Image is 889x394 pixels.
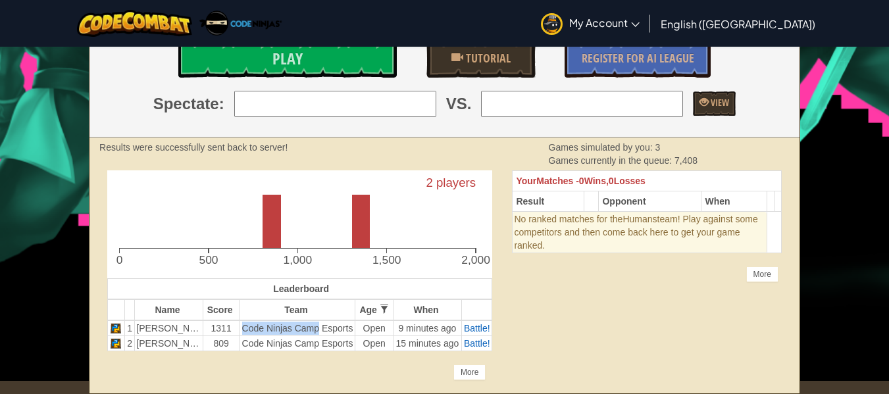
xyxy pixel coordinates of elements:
td: 1311 [203,320,240,336]
span: team! Play against some competitors and then come back here to get your game ranked. [514,214,757,251]
span: 3 [655,142,660,153]
span: Losses [614,176,646,186]
span: Games currently in the queue: [549,155,674,166]
strong: Results were successfully sent back to server! [99,142,288,153]
text: 2,000 [462,253,491,266]
span: Wins, [584,176,609,186]
text: 500 [199,253,218,266]
a: Register for AI League [565,38,711,78]
span: My Account [569,16,640,30]
td: 1 [124,320,134,336]
th: Opponent [599,191,701,212]
span: Register for AI League [582,50,694,66]
th: When [393,299,461,320]
img: CodeCombat logo [77,10,192,37]
span: Spectate [153,93,219,115]
div: More [453,364,486,380]
th: Age [355,299,393,320]
span: No ranked matches for the [514,214,622,224]
td: 9 minutes ago [393,320,461,336]
td: Open [355,320,393,336]
td: Code Ninjas Camp Esports [240,320,355,336]
th: 0 0 [513,171,781,191]
span: English ([GEOGRAPHIC_DATA]) [661,17,815,31]
td: Open [355,335,393,351]
span: Matches - [536,176,579,186]
a: My Account [534,3,646,44]
span: 7,408 [674,155,698,166]
td: Code Ninjas Camp Esports [240,335,355,351]
td: [PERSON_NAME] [135,335,203,351]
div: More [746,266,778,282]
th: Result [513,191,584,212]
span: Your [516,176,536,186]
text: 2 players [426,176,476,189]
text: 1,500 [372,253,401,266]
td: Humans [513,212,767,253]
span: : [219,93,224,115]
a: Tutorial [426,38,536,78]
img: Code Ninjas logo [199,10,282,37]
span: Games simulated by you: [549,142,655,153]
th: Score [203,299,240,320]
span: Leaderboard [273,283,329,294]
a: Battle! [464,323,490,333]
span: Play [272,48,303,69]
text: 1,000 [284,253,313,266]
td: [PERSON_NAME] [135,320,203,336]
td: 809 [203,335,240,351]
img: avatar [541,13,563,35]
span: VS. [446,93,472,115]
text: 0 [116,253,123,266]
span: View [709,96,729,109]
td: 15 minutes ago [393,335,461,351]
th: Team [240,299,355,320]
td: 2 [124,335,134,351]
span: Tutorial [463,50,511,66]
a: Battle! [464,338,490,349]
a: English ([GEOGRAPHIC_DATA]) [654,6,822,41]
th: When [701,191,767,212]
th: Name [135,299,203,320]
